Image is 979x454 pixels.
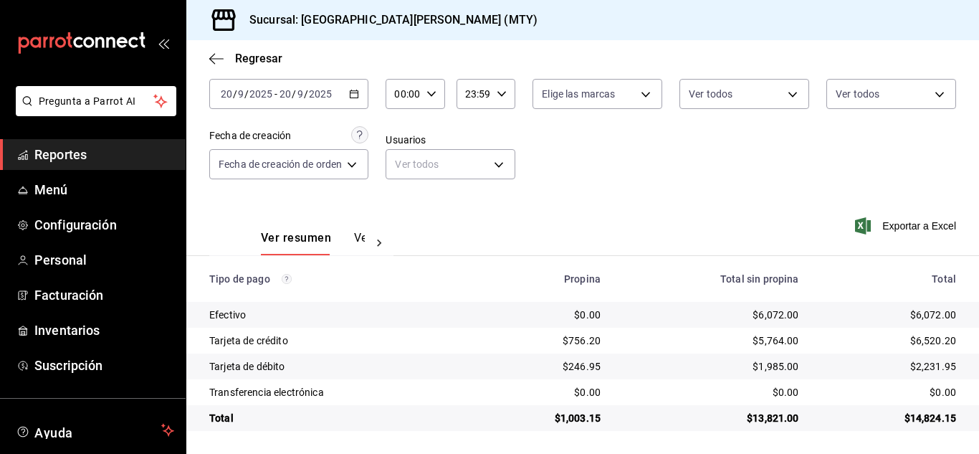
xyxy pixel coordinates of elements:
[822,385,956,399] div: $0.00
[297,88,304,100] input: --
[34,250,174,270] span: Personal
[489,334,601,348] div: $756.20
[209,334,466,348] div: Tarjeta de crédito
[244,88,249,100] span: /
[386,149,515,179] div: Ver todos
[34,285,174,305] span: Facturación
[158,37,169,49] button: open_drawer_menu
[219,157,342,171] span: Fecha de creación de orden
[489,411,601,425] div: $1,003.15
[822,411,956,425] div: $14,824.15
[822,273,956,285] div: Total
[238,11,538,29] h3: Sucursal: [GEOGRAPHIC_DATA][PERSON_NAME] (MTY)
[858,217,956,235] button: Exportar a Excel
[308,88,333,100] input: ----
[261,231,365,255] div: navigation tabs
[386,135,515,145] label: Usuarios
[237,88,244,100] input: --
[489,308,601,322] div: $0.00
[624,334,799,348] div: $5,764.00
[209,52,282,65] button: Regresar
[34,180,174,199] span: Menú
[489,359,601,374] div: $246.95
[16,86,176,116] button: Pregunta a Parrot AI
[261,231,331,255] button: Ver resumen
[34,422,156,439] span: Ayuda
[249,88,273,100] input: ----
[274,88,277,100] span: -
[279,88,292,100] input: --
[220,88,233,100] input: --
[209,385,466,399] div: Transferencia electrónica
[542,87,615,101] span: Elige las marcas
[836,87,879,101] span: Ver todos
[822,334,956,348] div: $6,520.20
[822,308,956,322] div: $6,072.00
[34,215,174,235] span: Configuración
[282,274,292,284] svg: Los pagos realizados con Pay y otras terminales son montos brutos.
[209,359,466,374] div: Tarjeta de débito
[209,411,466,425] div: Total
[209,273,466,285] div: Tipo de pago
[292,88,296,100] span: /
[489,385,601,399] div: $0.00
[624,359,799,374] div: $1,985.00
[209,128,291,143] div: Fecha de creación
[235,52,282,65] span: Regresar
[624,273,799,285] div: Total sin propina
[39,94,154,109] span: Pregunta a Parrot AI
[354,231,408,255] button: Ver pagos
[304,88,308,100] span: /
[10,104,176,119] a: Pregunta a Parrot AI
[34,145,174,164] span: Reportes
[624,411,799,425] div: $13,821.00
[209,308,466,322] div: Efectivo
[34,356,174,375] span: Suscripción
[233,88,237,100] span: /
[822,359,956,374] div: $2,231.95
[489,273,601,285] div: Propina
[689,87,732,101] span: Ver todos
[34,321,174,340] span: Inventarios
[624,308,799,322] div: $6,072.00
[624,385,799,399] div: $0.00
